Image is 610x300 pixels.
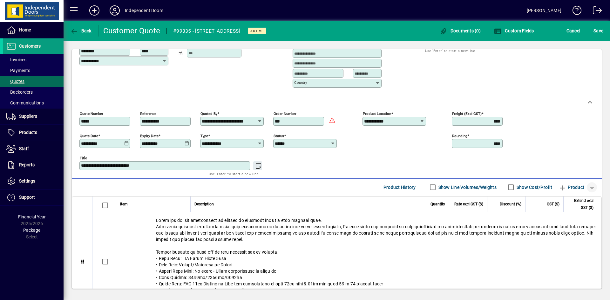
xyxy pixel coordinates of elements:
[294,80,307,85] mat-label: Country
[425,47,475,54] mat-hint: Use 'Enter' to start a new line
[19,146,29,151] span: Staff
[6,57,26,62] span: Invoices
[6,90,33,95] span: Backorders
[494,28,534,33] span: Custom Fields
[527,5,561,16] div: [PERSON_NAME]
[3,109,64,124] a: Suppliers
[19,130,37,135] span: Products
[70,28,91,33] span: Back
[274,133,284,138] mat-label: Status
[454,201,483,208] span: Rate excl GST ($)
[3,157,64,173] a: Reports
[6,100,44,105] span: Communications
[555,182,587,193] button: Product
[588,1,602,22] a: Logout
[3,173,64,189] a: Settings
[200,133,208,138] mat-label: Type
[452,133,467,138] mat-label: Rounding
[6,68,30,73] span: Payments
[593,26,603,36] span: ave
[250,29,264,33] span: Active
[592,25,605,37] button: Save
[439,28,481,33] span: Documents (0)
[23,228,40,233] span: Package
[140,133,159,138] mat-label: Expiry date
[438,25,482,37] button: Documents (0)
[173,26,240,36] div: #99335 - [STREET_ADDRESS]
[120,201,128,208] span: Item
[19,162,35,167] span: Reports
[568,1,582,22] a: Knowledge Base
[64,25,98,37] app-page-header-button: Back
[69,25,93,37] button: Back
[383,182,416,192] span: Product History
[559,182,584,192] span: Product
[103,26,160,36] div: Customer Quote
[515,184,552,190] label: Show Cost/Profit
[567,197,593,211] span: Extend excl GST ($)
[3,125,64,141] a: Products
[3,76,64,87] a: Quotes
[452,111,482,116] mat-label: Freight (excl GST)
[105,5,125,16] button: Profile
[125,5,163,16] div: Independent Doors
[140,111,156,116] mat-label: Reference
[80,133,98,138] mat-label: Quote date
[492,25,536,37] button: Custom Fields
[547,201,559,208] span: GST ($)
[80,156,87,160] mat-label: Title
[19,114,37,119] span: Suppliers
[19,43,41,49] span: Customers
[19,27,31,32] span: Home
[18,214,46,219] span: Financial Year
[3,141,64,157] a: Staff
[209,170,259,177] mat-hint: Use 'Enter' to start a new line
[381,182,418,193] button: Product History
[500,201,521,208] span: Discount (%)
[194,201,214,208] span: Description
[593,28,596,33] span: S
[565,25,582,37] button: Cancel
[430,201,445,208] span: Quantity
[3,22,64,38] a: Home
[200,111,217,116] mat-label: Quoted by
[80,111,103,116] mat-label: Quote number
[19,195,35,200] span: Support
[3,97,64,108] a: Communications
[3,65,64,76] a: Payments
[363,111,391,116] mat-label: Product location
[6,79,24,84] span: Quotes
[3,54,64,65] a: Invoices
[566,26,580,36] span: Cancel
[3,190,64,205] a: Support
[437,184,497,190] label: Show Line Volumes/Weights
[19,178,35,183] span: Settings
[84,5,105,16] button: Add
[274,111,296,116] mat-label: Order number
[3,87,64,97] a: Backorders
